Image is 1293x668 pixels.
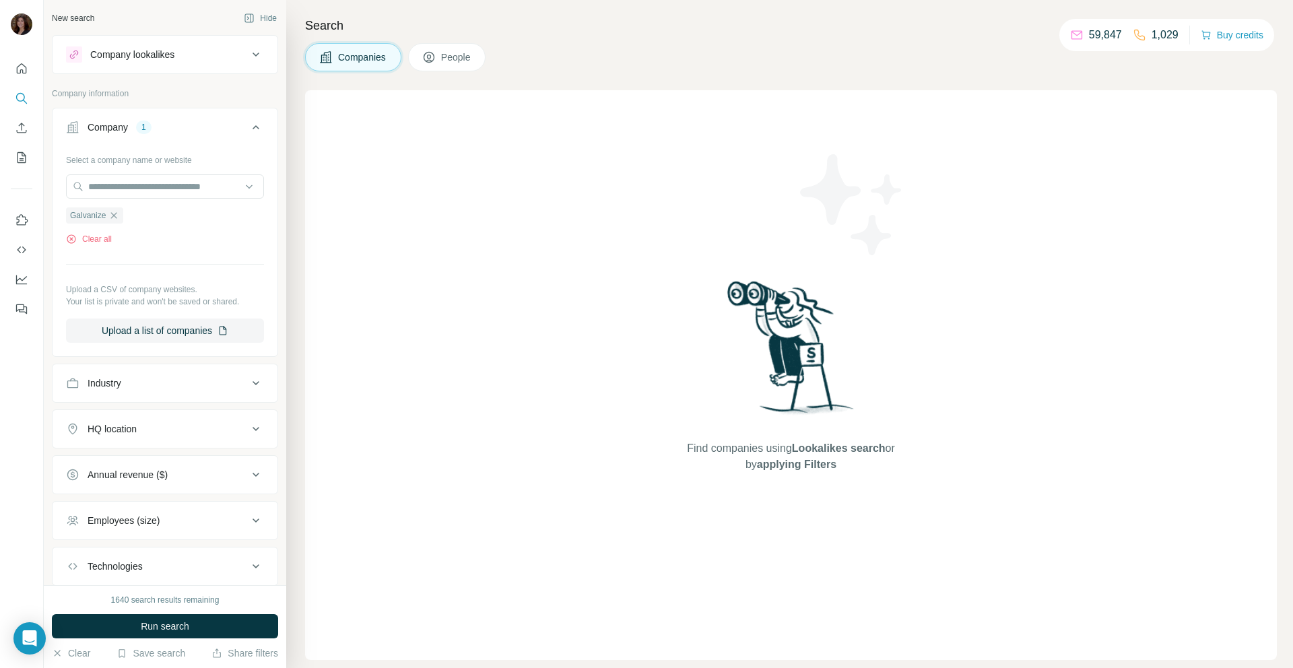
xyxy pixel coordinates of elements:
button: Dashboard [11,267,32,292]
button: Enrich CSV [11,116,32,140]
div: Open Intercom Messenger [13,622,46,655]
button: Save search [117,646,185,660]
p: Upload a CSV of company websites. [66,283,264,296]
button: Quick start [11,57,32,81]
button: Hide [234,8,286,28]
div: 1640 search results remaining [111,594,220,606]
p: 1,029 [1152,27,1179,43]
div: New search [52,12,94,24]
div: Select a company name or website [66,149,264,166]
button: Company lookalikes [53,38,277,71]
img: Surfe Illustration - Stars [791,144,913,265]
span: Lookalikes search [792,442,886,454]
span: applying Filters [757,459,836,470]
button: Search [11,86,32,110]
img: Surfe Illustration - Woman searching with binoculars [721,277,861,428]
button: Technologies [53,550,277,582]
h4: Search [305,16,1277,35]
button: Use Surfe on LinkedIn [11,208,32,232]
div: Company [88,121,128,134]
span: Galvanize [70,209,106,222]
button: Clear all [66,233,112,245]
div: 1 [136,121,152,133]
div: Company lookalikes [90,48,174,61]
span: Run search [141,620,189,633]
button: HQ location [53,413,277,445]
span: Companies [338,51,387,64]
button: Buy credits [1201,26,1263,44]
button: Employees (size) [53,504,277,537]
p: 59,847 [1089,27,1122,43]
div: Technologies [88,560,143,573]
button: Run search [52,614,278,638]
button: Industry [53,367,277,399]
span: Find companies using or by [683,440,898,473]
span: People [441,51,472,64]
button: Use Surfe API [11,238,32,262]
button: Share filters [211,646,278,660]
div: Employees (size) [88,514,160,527]
p: Company information [52,88,278,100]
button: Annual revenue ($) [53,459,277,491]
button: Company1 [53,111,277,149]
div: HQ location [88,422,137,436]
div: Industry [88,376,121,390]
div: Annual revenue ($) [88,468,168,481]
button: Upload a list of companies [66,319,264,343]
img: Avatar [11,13,32,35]
p: Your list is private and won't be saved or shared. [66,296,264,308]
button: Feedback [11,297,32,321]
button: Clear [52,646,90,660]
button: My lists [11,145,32,170]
